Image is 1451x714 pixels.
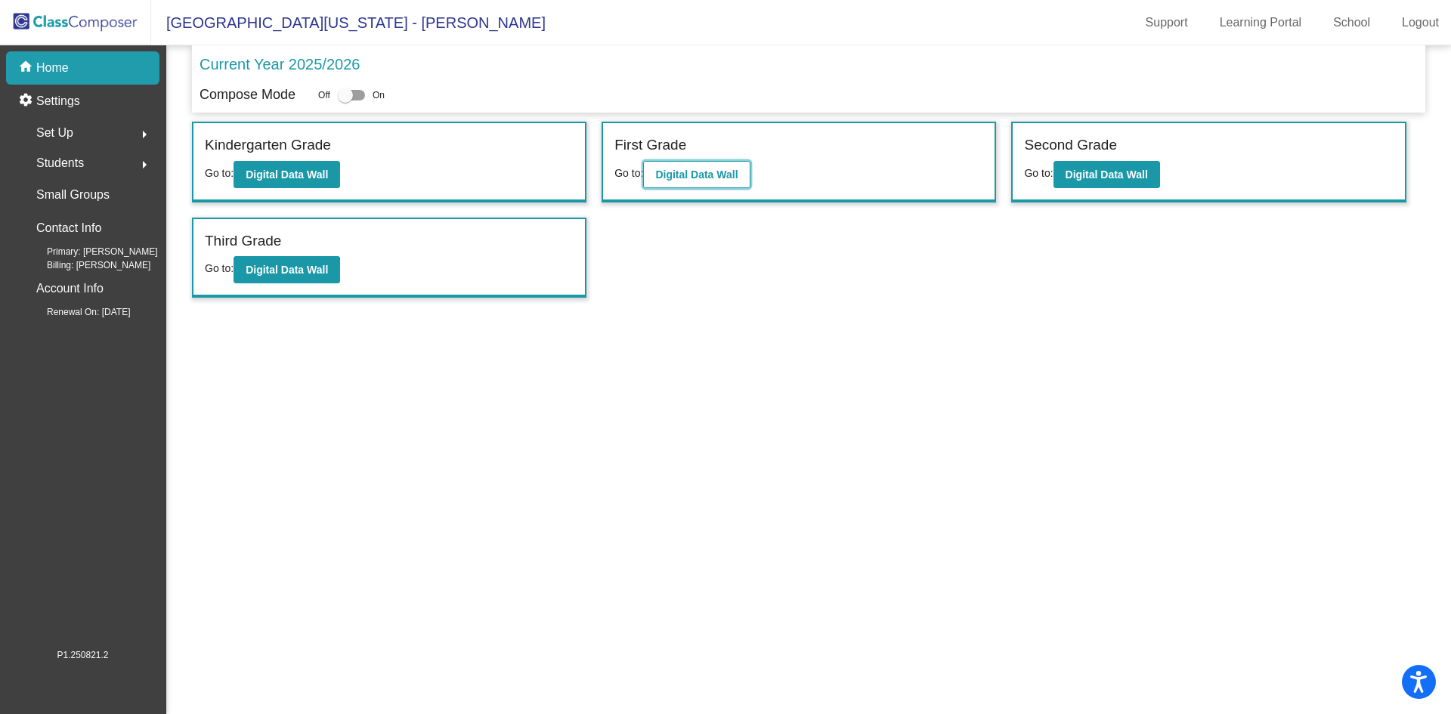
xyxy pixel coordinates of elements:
[36,122,73,144] span: Set Up
[614,167,643,179] span: Go to:
[23,305,130,319] span: Renewal On: [DATE]
[135,156,153,174] mat-icon: arrow_right
[36,278,104,299] p: Account Info
[1024,167,1053,179] span: Go to:
[36,184,110,206] p: Small Groups
[205,167,234,179] span: Go to:
[1134,11,1200,35] a: Support
[373,88,385,102] span: On
[18,59,36,77] mat-icon: home
[234,256,340,283] button: Digital Data Wall
[36,92,80,110] p: Settings
[246,264,328,276] b: Digital Data Wall
[655,168,738,181] b: Digital Data Wall
[318,88,330,102] span: Off
[1390,11,1451,35] a: Logout
[135,125,153,144] mat-icon: arrow_right
[205,230,281,252] label: Third Grade
[18,92,36,110] mat-icon: settings
[1024,134,1117,156] label: Second Grade
[151,11,546,35] span: [GEOGRAPHIC_DATA][US_STATE] - [PERSON_NAME]
[643,161,750,188] button: Digital Data Wall
[36,59,69,77] p: Home
[36,153,84,174] span: Students
[234,161,340,188] button: Digital Data Wall
[23,258,150,272] span: Billing: [PERSON_NAME]
[200,53,360,76] p: Current Year 2025/2026
[1066,168,1148,181] b: Digital Data Wall
[1053,161,1160,188] button: Digital Data Wall
[36,218,101,239] p: Contact Info
[23,245,158,258] span: Primary: [PERSON_NAME]
[246,168,328,181] b: Digital Data Wall
[205,262,234,274] span: Go to:
[1321,11,1382,35] a: School
[1208,11,1314,35] a: Learning Portal
[614,134,686,156] label: First Grade
[205,134,331,156] label: Kindergarten Grade
[200,85,295,105] p: Compose Mode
